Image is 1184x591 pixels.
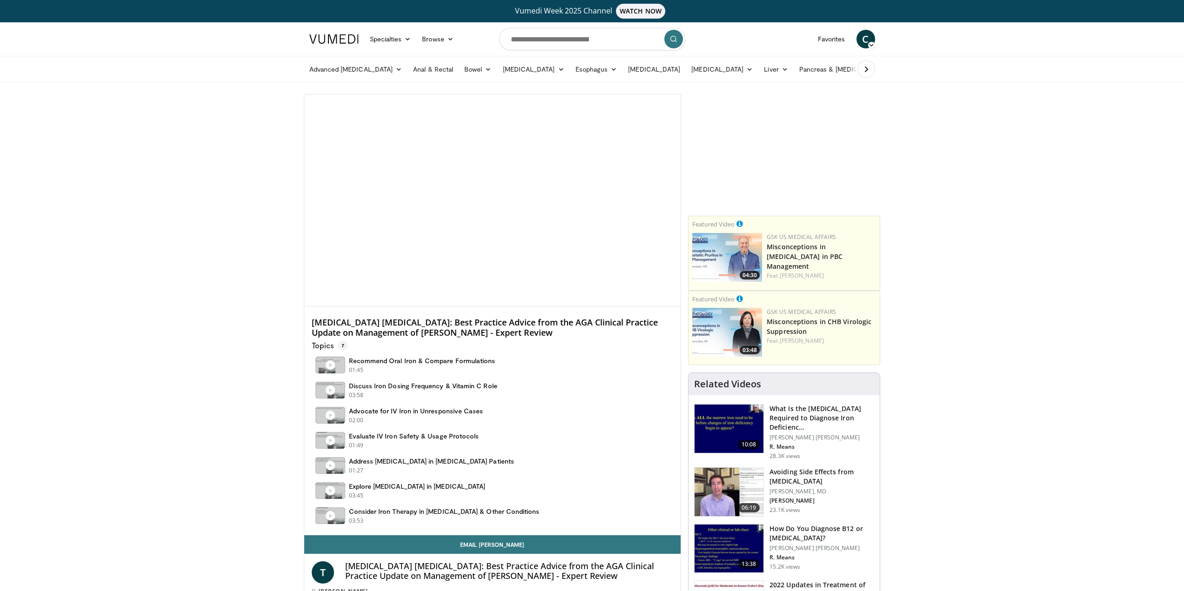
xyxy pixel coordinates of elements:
[695,405,763,453] img: 15adaf35-b496-4260-9f93-ea8e29d3ece7.150x105_q85_crop-smart_upscale.jpg
[349,491,364,500] p: 03:45
[740,346,760,354] span: 03:48
[408,60,459,79] a: Anal & Rectal
[758,60,793,79] a: Liver
[312,341,348,350] p: Topics
[769,434,874,441] p: [PERSON_NAME] [PERSON_NAME]
[304,60,408,79] a: Advanced [MEDICAL_DATA]
[349,432,479,440] h4: Evaluate IV Iron Safety & Usage Protocols
[740,271,760,279] span: 04:30
[416,30,459,48] a: Browse
[715,94,854,210] iframe: Advertisement
[767,308,836,316] a: GSK US Medical Affairs
[309,34,359,44] img: VuMedi Logo
[767,233,836,241] a: GSK US Medical Affairs
[769,506,800,514] p: 23.1K views
[616,4,665,19] span: WATCH NOW
[769,563,800,571] p: 15.2K views
[769,443,874,451] p: R. Means
[459,60,497,79] a: Bowel
[312,561,334,584] a: T
[767,272,876,280] div: Feat.
[349,366,364,374] p: 01:45
[856,30,875,48] a: C
[769,497,874,505] p: [PERSON_NAME]
[767,337,876,345] div: Feat.
[692,220,735,228] small: Featured Video
[769,452,800,460] p: 28.3K views
[769,545,874,552] p: [PERSON_NAME] [PERSON_NAME]
[694,467,874,517] a: 06:19 Avoiding Side Effects from [MEDICAL_DATA] [PERSON_NAME], MD [PERSON_NAME] 23.1K views
[499,28,685,50] input: Search topics, interventions
[694,379,761,390] h4: Related Videos
[349,416,364,425] p: 02:00
[692,308,762,357] img: 59d1e413-5879-4b2e-8b0a-b35c7ac1ec20.jpg.150x105_q85_crop-smart_upscale.jpg
[769,467,874,486] h3: Avoiding Side Effects from [MEDICAL_DATA]
[349,382,497,390] h4: Discuss Iron Dosing Frequency & Vitamin C Role
[767,317,871,336] a: Misconceptions in CHB Virologic Suppression
[794,60,903,79] a: Pancreas & [MEDICAL_DATA]
[769,524,874,543] h3: How Do You Diagnose B12 or [MEDICAL_DATA]?
[692,295,735,303] small: Featured Video
[780,272,824,279] a: [PERSON_NAME]
[570,60,623,79] a: Esophagus
[311,4,874,19] a: Vumedi Week 2025 ChannelWATCH NOW
[695,525,763,573] img: 172d2151-0bab-4046-8dbc-7c25e5ef1d9f.150x105_q85_crop-smart_upscale.jpg
[738,559,760,569] span: 13:38
[769,554,874,561] p: R. Means
[304,94,681,306] video-js: Video Player
[692,308,762,357] a: 03:48
[812,30,851,48] a: Favorites
[769,404,874,432] h3: What Is the [MEDICAL_DATA] Required to Diagnose Iron Deficienc…
[304,535,681,554] a: Email [PERSON_NAME]
[686,60,758,79] a: [MEDICAL_DATA]
[349,357,495,365] h4: Recommend Oral Iron & Compare Formulations
[738,503,760,512] span: 06:19
[349,466,364,475] p: 01:27
[345,561,674,581] h4: [MEDICAL_DATA] [MEDICAL_DATA]: Best Practice Advice from the AGA Clinical Practice Update on Mana...
[349,517,364,525] p: 03:53
[767,242,843,271] a: Misconceptions in [MEDICAL_DATA] in PBC Management
[694,524,874,573] a: 13:38 How Do You Diagnose B12 or [MEDICAL_DATA]? [PERSON_NAME] [PERSON_NAME] R. Means 15.2K views
[338,341,348,350] span: 7
[622,60,686,79] a: [MEDICAL_DATA]
[349,391,364,399] p: 03:58
[695,468,763,516] img: 6f9900f7-f6e7-4fd7-bcbb-2a1dc7b7d476.150x105_q85_crop-smart_upscale.jpg
[349,407,483,415] h4: Advocate for IV Iron in Unresponsive Cases
[738,440,760,449] span: 10:08
[312,318,674,338] h4: [MEDICAL_DATA] [MEDICAL_DATA]: Best Practice Advice from the AGA Clinical Practice Update on Mana...
[780,337,824,345] a: [PERSON_NAME]
[769,488,874,495] p: [PERSON_NAME], MD
[694,404,874,460] a: 10:08 What Is the [MEDICAL_DATA] Required to Diagnose Iron Deficienc… [PERSON_NAME] [PERSON_NAME]...
[349,457,514,465] h4: Address [MEDICAL_DATA] in [MEDICAL_DATA] Patients
[692,233,762,282] a: 04:30
[349,482,486,491] h4: Explore [MEDICAL_DATA] in [MEDICAL_DATA]
[364,30,417,48] a: Specialties
[349,507,540,516] h4: Consider Iron Therapy in [MEDICAL_DATA] & Other Conditions
[349,441,364,450] p: 01:49
[497,60,570,79] a: [MEDICAL_DATA]
[692,233,762,282] img: aa8aa058-1558-4842-8c0c-0d4d7a40e65d.jpg.150x105_q85_crop-smart_upscale.jpg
